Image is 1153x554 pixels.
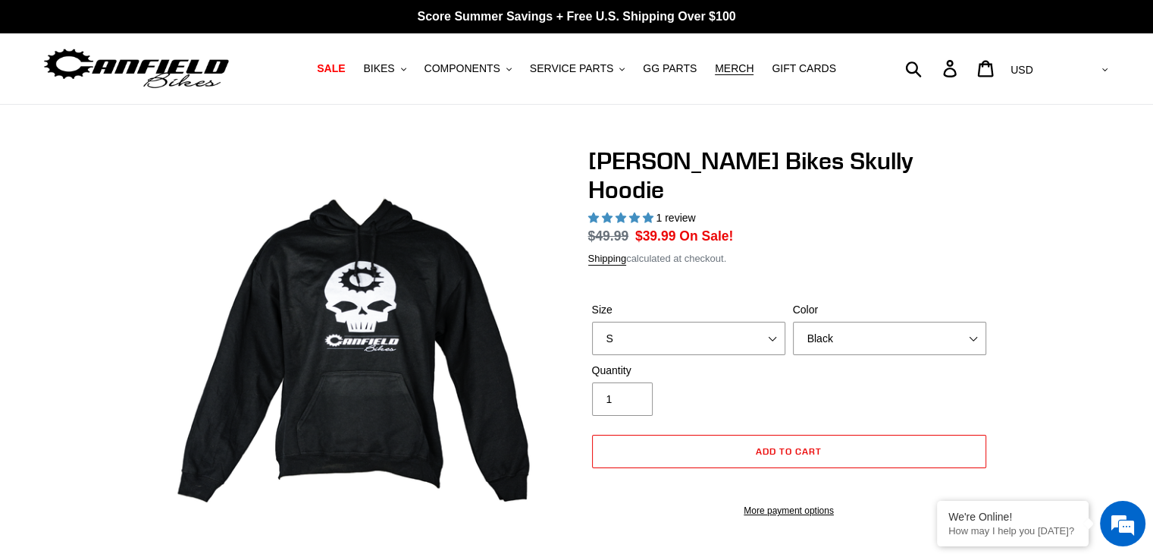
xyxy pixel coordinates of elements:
[588,251,990,266] div: calculated at checkout.
[530,62,613,75] span: SERVICE PARTS
[592,504,986,518] a: More payment options
[948,525,1077,537] p: How may I help you today?
[588,212,656,224] span: 5.00 stars
[592,363,785,379] label: Quantity
[309,58,352,79] a: SALE
[643,62,697,75] span: GG PARTS
[635,58,704,79] a: GG PARTS
[522,58,632,79] button: SERVICE PARTS
[707,58,761,79] a: MERCH
[363,62,394,75] span: BIKES
[588,146,990,205] h1: [PERSON_NAME] Bikes Skully Hoodie
[793,302,986,318] label: Color
[425,62,500,75] span: COMPONENTS
[417,58,519,79] button: COMPONENTS
[317,62,345,75] span: SALE
[715,62,754,75] span: MERCH
[592,302,785,318] label: Size
[592,435,986,468] button: Add to cart
[656,212,695,224] span: 1 review
[635,228,676,244] span: $39.99
[948,511,1077,523] div: We're Online!
[356,58,413,79] button: BIKES
[588,253,627,266] a: Shipping
[679,226,733,246] span: On Sale!
[588,228,629,244] s: $49.99
[913,52,952,85] input: Search
[756,445,822,457] span: Add to cart
[764,58,844,79] a: GIFT CARDS
[42,45,231,93] img: Canfield Bikes
[772,62,836,75] span: GIFT CARDS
